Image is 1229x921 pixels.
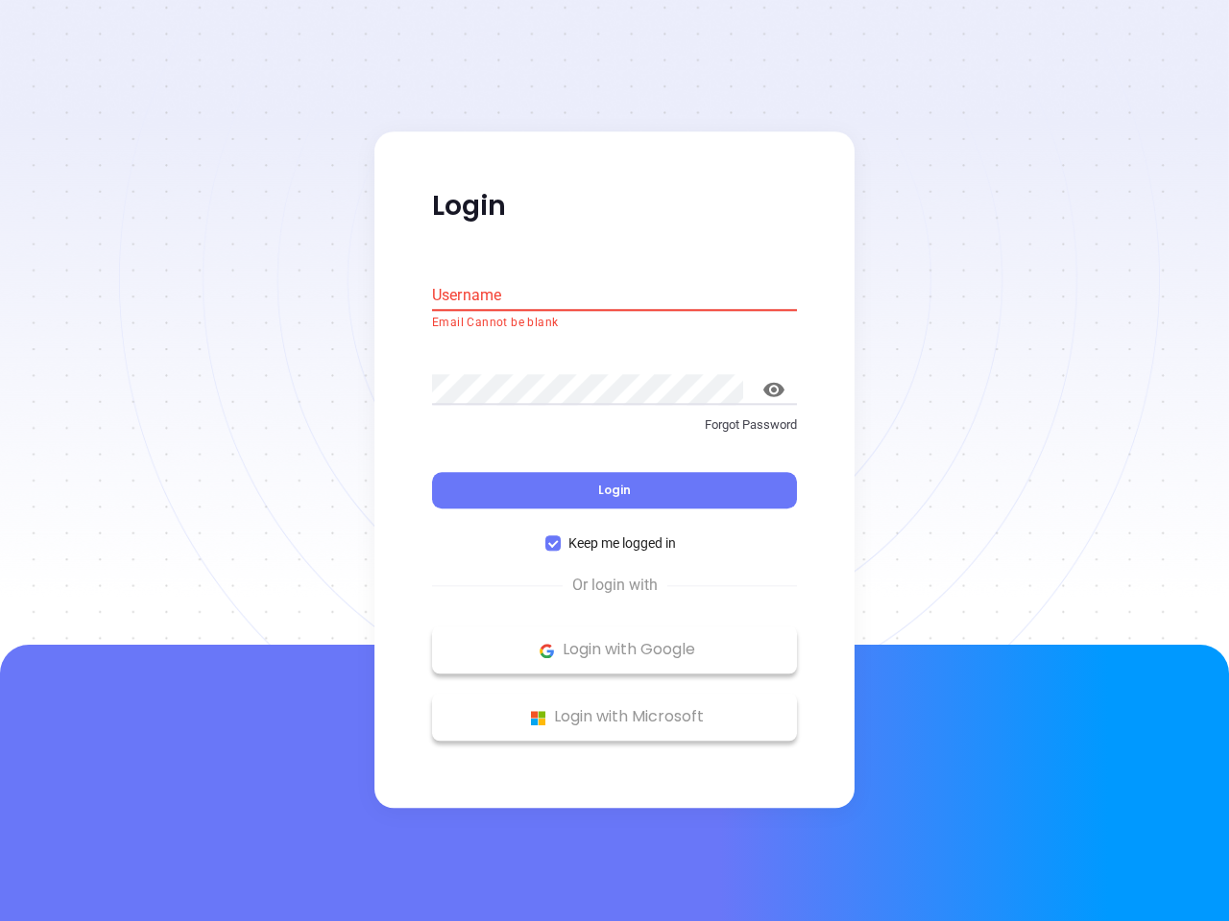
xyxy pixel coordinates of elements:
p: Login [432,189,797,224]
button: Login [432,473,797,509]
button: toggle password visibility [751,366,797,413]
span: Keep me logged in [561,533,684,555]
a: Forgot Password [432,415,797,450]
button: Microsoft Logo Login with Microsoft [432,694,797,742]
span: Or login with [563,575,667,598]
p: Login with Google [442,636,787,665]
p: Forgot Password [432,415,797,435]
p: Login with Microsoft [442,703,787,732]
p: Email Cannot be blank [432,314,797,333]
span: Login [598,483,631,499]
button: Google Logo Login with Google [432,626,797,674]
img: Google Logo [535,639,559,663]
img: Microsoft Logo [526,706,550,730]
